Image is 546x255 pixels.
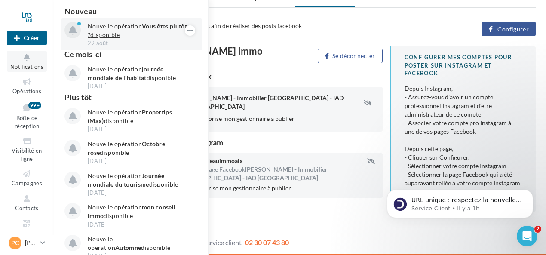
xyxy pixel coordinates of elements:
[482,22,536,36] button: Configurer
[7,192,47,213] a: Contacts
[12,88,41,95] span: Opérations
[181,166,328,181] span: [PERSON_NAME] - Immobilier [GEOGRAPHIC_DATA] - IAD [GEOGRAPHIC_DATA]
[181,165,379,182] div: Relié à la page Facebook
[245,238,289,246] span: 02 30 07 43 80
[7,51,47,72] button: Notifications
[181,184,291,193] label: J'autorise mon gestionnaire à publier
[184,94,344,110] span: [PERSON_NAME] - Immobilier [GEOGRAPHIC_DATA] - IAD [GEOGRAPHIC_DATA]
[203,238,242,246] span: Service client
[7,75,47,96] a: Opérations
[28,102,41,109] div: 99+
[15,205,39,212] span: Contacts
[184,114,294,123] label: J'autorise mon gestionnaire à publier
[497,26,529,33] span: Configurer
[517,226,537,246] iframe: Intercom live chat
[160,138,383,146] div: Compte Instagram
[7,31,47,45] div: Nouvelle campagne
[7,217,47,238] a: Médiathèque
[7,167,47,188] a: Campagnes
[25,239,37,247] p: [PERSON_NAME]
[37,25,148,126] span: URL unique : respectez la nouvelle exigence de Google Google exige désormais que chaque fiche Goo...
[37,33,148,41] p: Message from Service-Client, sent Il y a 1h
[405,84,522,205] div: Depuis Instagram, - Assurez-vous d’avoir un compte professionnel Instagram et d’être administrate...
[534,226,541,233] span: 2
[10,63,43,70] span: Notifications
[12,180,42,187] span: Campagnes
[160,22,302,29] span: Associez vos pages afin de réaliser des posts facebook
[7,135,47,164] a: Visibilité en ligne
[181,157,243,164] span: paulinecadeauimmoaix
[11,239,19,247] span: PC
[160,72,383,80] div: Page Facebook
[7,235,47,251] a: PC [PERSON_NAME]
[318,49,383,63] button: Se déconnecter
[7,100,47,132] a: Boîte de réception99+
[12,147,42,162] span: Visibilité en ligne
[405,53,522,77] div: CONFIGURER MES COMPTES POUR POSTER sur instagram et facebook
[374,172,546,232] iframe: Intercom notifications message
[7,31,47,45] button: Créer
[15,114,39,129] span: Boîte de réception
[160,46,268,65] div: [PERSON_NAME] Immo Aix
